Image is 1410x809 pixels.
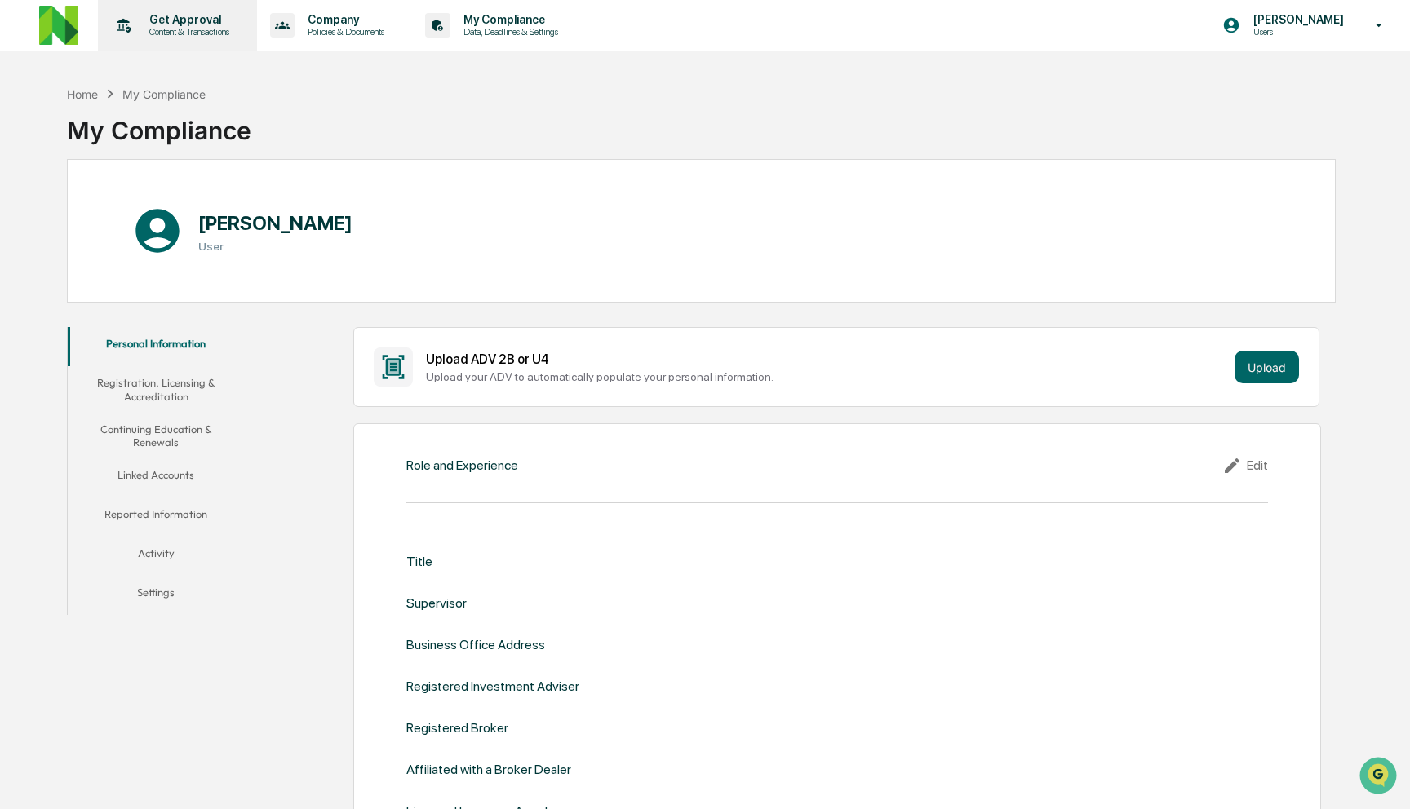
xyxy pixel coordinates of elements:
[68,497,245,537] button: Reported Information
[135,206,202,222] span: Attestations
[68,576,245,615] button: Settings
[16,238,29,251] div: 🔎
[10,199,112,228] a: 🖐️Preclearance
[1240,26,1352,38] p: Users
[68,413,245,459] button: Continuing Education & Renewals
[406,720,508,736] div: Registered Broker
[10,230,109,259] a: 🔎Data Lookup
[450,26,566,38] p: Data, Deadlines & Settings
[406,679,579,694] div: Registered Investment Adviser
[406,458,518,473] div: Role and Experience
[198,240,352,253] h3: User
[55,141,206,154] div: We're available if you need us!
[16,34,297,60] p: How can we help?
[295,26,392,38] p: Policies & Documents
[42,74,269,91] input: Clear
[426,351,1228,367] div: Upload ADV 2B or U4
[118,207,131,220] div: 🗄️
[67,103,251,145] div: My Compliance
[406,554,432,569] div: Title
[33,237,103,253] span: Data Lookup
[1235,351,1299,383] button: Upload
[162,276,197,289] span: Pylon
[68,458,245,497] button: Linked Accounts
[406,595,467,611] div: Supervisor
[68,366,245,413] button: Registration, Licensing & Accreditation
[1358,755,1402,799] iframe: Open customer support
[67,87,98,101] div: Home
[16,125,46,154] img: 1746055101610-c473b297-6a78-478c-a979-82029cc54cd1
[33,206,105,222] span: Preclearance
[136,26,237,38] p: Content & Transactions
[112,199,209,228] a: 🗄️Attestations
[39,6,78,45] img: logo
[1222,456,1268,475] div: Edit
[426,370,1228,383] div: Upload your ADV to automatically populate your personal information.
[68,537,245,576] button: Activity
[68,327,245,366] button: Personal Information
[406,637,545,652] div: Business Office Address
[68,327,245,615] div: secondary tabs example
[277,130,297,149] button: Start new chat
[1240,13,1352,26] p: [PERSON_NAME]
[136,13,237,26] p: Get Approval
[450,13,566,26] p: My Compliance
[198,211,352,235] h1: [PERSON_NAME]
[115,276,197,289] a: Powered byPylon
[295,13,392,26] p: Company
[122,87,206,101] div: My Compliance
[55,125,268,141] div: Start new chat
[16,207,29,220] div: 🖐️
[406,762,571,777] div: Affiliated with a Broker Dealer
